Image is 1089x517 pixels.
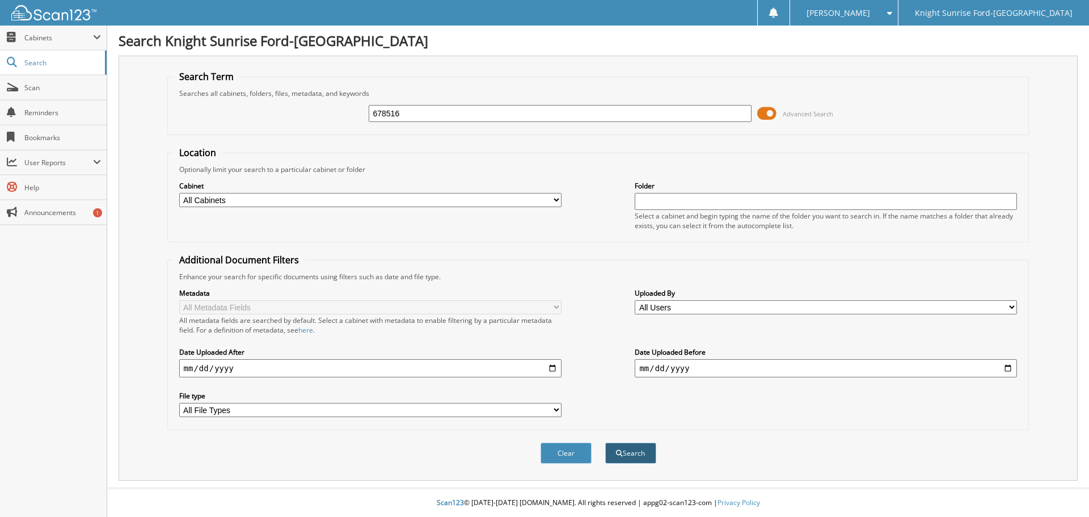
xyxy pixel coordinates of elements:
[541,443,592,464] button: Clear
[179,359,562,377] input: start
[179,391,562,401] label: File type
[635,288,1017,298] label: Uploaded By
[11,5,96,20] img: scan123-logo-white.svg
[24,208,101,217] span: Announcements
[298,325,313,335] a: here
[635,359,1017,377] input: end
[24,108,101,117] span: Reminders
[717,498,760,507] a: Privacy Policy
[24,133,101,142] span: Bookmarks
[635,347,1017,357] label: Date Uploaded Before
[174,254,305,266] legend: Additional Document Filters
[24,33,93,43] span: Cabinets
[93,208,102,217] div: 1
[174,146,222,159] legend: Location
[179,181,562,191] label: Cabinet
[24,183,101,192] span: Help
[24,58,99,68] span: Search
[174,272,1023,281] div: Enhance your search for specific documents using filters such as date and file type.
[179,347,562,357] label: Date Uploaded After
[437,498,464,507] span: Scan123
[174,165,1023,174] div: Optionally limit your search to a particular cabinet or folder
[915,10,1073,16] span: Knight Sunrise Ford-[GEOGRAPHIC_DATA]
[24,158,93,167] span: User Reports
[605,443,656,464] button: Search
[119,31,1078,50] h1: Search Knight Sunrise Ford-[GEOGRAPHIC_DATA]
[107,489,1089,517] div: © [DATE]-[DATE] [DOMAIN_NAME]. All rights reserved | appg02-scan123-com |
[179,288,562,298] label: Metadata
[807,10,870,16] span: [PERSON_NAME]
[635,181,1017,191] label: Folder
[179,316,562,335] div: All metadata fields are searched by default. Select a cabinet with metadata to enable filtering b...
[24,83,101,93] span: Scan
[635,211,1017,230] div: Select a cabinet and begin typing the name of the folder you want to search in. If the name match...
[174,89,1023,98] div: Searches all cabinets, folders, files, metadata, and keywords
[783,110,833,118] span: Advanced Search
[174,70,239,83] legend: Search Term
